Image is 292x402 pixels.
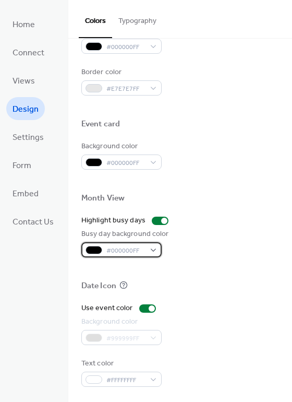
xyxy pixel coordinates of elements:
[81,303,133,314] div: Use event color
[81,193,125,204] div: Month View
[13,129,44,146] span: Settings
[81,215,145,226] div: Highlight busy days
[13,186,39,203] span: Embed
[6,153,38,176] a: Form
[81,119,120,130] div: Event card
[6,69,41,92] a: Views
[6,13,41,36] a: Home
[13,158,31,174] span: Form
[106,375,145,386] span: #FFFFFFFF
[13,17,35,33] span: Home
[6,97,45,120] a: Design
[13,214,54,231] span: Contact Us
[13,101,39,118] span: Design
[6,182,45,205] a: Embed
[106,158,145,169] span: #000000FF
[6,210,60,233] a: Contact Us
[106,245,145,256] span: #000000FF
[6,41,51,64] a: Connect
[81,281,116,292] div: Date Icon
[6,125,50,148] a: Settings
[81,229,169,240] div: Busy day background color
[13,73,35,90] span: Views
[81,316,160,327] div: Background color
[81,358,160,369] div: Text color
[13,45,44,62] span: Connect
[81,141,160,152] div: Background color
[106,42,145,53] span: #000000FF
[81,67,160,78] div: Border color
[106,84,145,94] span: #E7E7E7FF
